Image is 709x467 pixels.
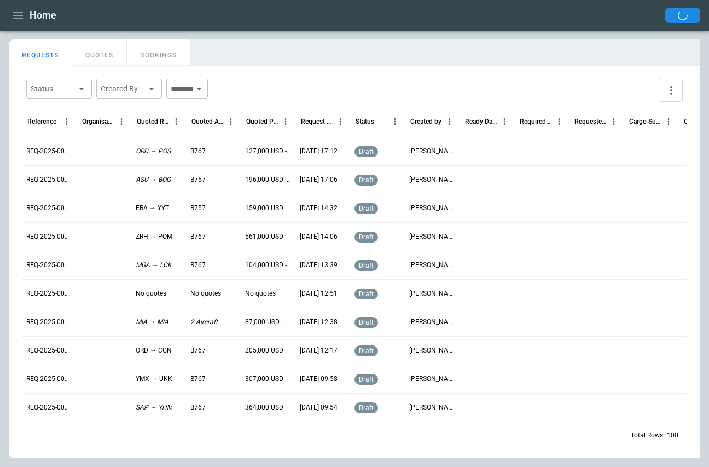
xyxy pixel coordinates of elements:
button: Reference column menu [60,114,74,129]
h1: Home [30,9,56,22]
div: Created by [410,118,441,125]
div: Status [356,118,374,125]
p: ASU → BOG [136,175,171,185]
p: 196,000 USD - 291,000 USD [245,175,291,185]
p: 09/09/2025 17:12 [300,147,338,156]
p: 104,000 USD - 202,000 USD [245,261,291,270]
p: 159,000 USD [245,204,283,213]
div: Reference [27,118,56,125]
p: 561,000 USD [245,232,283,241]
div: Quoted Aircraft [191,118,224,125]
span: draft [357,347,376,355]
span: draft [357,148,376,155]
p: 307,000 USD [245,374,283,384]
p: REQ-2025-003744 [26,232,72,241]
p: Kenneth Wong [409,175,455,185]
p: 09/09/2025 14:32 [300,204,338,213]
p: 09/09/2025 13:39 [300,261,338,270]
div: Requested Route [574,118,607,125]
p: B767 [190,261,206,270]
p: YMX → UKK [136,374,172,384]
span: draft [357,205,376,212]
p: Kenneth Wong [409,204,455,213]
button: Quoted Price column menu [278,114,293,129]
p: B757 [190,204,206,213]
p: 364,000 USD [245,403,283,412]
button: Cargo Summary column menu [661,114,676,129]
p: REQ-2025-003740 [26,346,72,355]
button: Required Date & Time (UTC-04:00) column menu [552,114,566,129]
p: 09/09/2025 12:51 [300,289,338,298]
p: B767 [190,403,206,412]
div: Quoted Price [246,118,278,125]
p: Tyler Porteous [409,403,455,412]
p: SAP → YHM [136,403,172,412]
p: Kenneth Wong [409,261,455,270]
p: REQ-2025-003745 [26,204,72,213]
p: 09/09/2025 12:38 [300,318,338,327]
button: Organisation column menu [114,114,129,129]
p: ZRH → POM [136,232,172,241]
p: B767 [190,346,206,355]
p: Kenneth Wong [409,232,455,241]
p: REQ-2025-003746 [26,175,72,185]
p: B767 [190,374,206,384]
p: REQ-2025-003743 [26,261,72,270]
span: draft [357,319,376,326]
div: Required Date & Time (UTC-04:00) [520,118,552,125]
div: Quoted Route [137,118,169,125]
button: Status column menu [388,114,402,129]
p: 09/09/2025 12:17 [300,346,338,355]
div: Ready Date & Time (UTC-04:00) [465,118,497,125]
p: 2 Aircraft [190,318,218,327]
p: REQ-2025-003738 [26,403,72,412]
p: REQ-2025-003739 [26,374,72,384]
span: draft [357,376,376,383]
span: draft [357,290,376,298]
p: Kenneth Wong [409,346,455,355]
div: Cargo Summary [629,118,661,125]
p: No quotes [190,289,221,298]
p: Kenneth Wong [409,147,455,156]
p: ORD → POS [136,147,171,156]
p: Tyler Porteous [409,374,455,384]
p: No quotes [136,289,166,298]
p: REQ-2025-003747 [26,147,72,156]
button: BOOKINGS [127,39,190,66]
button: Quoted Aircraft column menu [224,114,238,129]
p: MIA → MIA [136,318,168,327]
p: ORD → CGN [136,346,172,355]
p: 100 [667,431,678,440]
div: Request Created At (UTC-04:00) [301,118,333,125]
button: Ready Date & Time (UTC-04:00) column menu [497,114,512,129]
p: B757 [190,175,206,185]
span: draft [357,176,376,184]
div: Origin [684,118,701,125]
p: No quotes [245,289,276,298]
p: MGA → LCK [136,261,172,270]
p: 87,000 USD - 106,000 USD [245,318,291,327]
button: more [660,79,683,102]
p: 09/09/2025 09:54 [300,403,338,412]
p: 205,000 USD [245,346,283,355]
p: 09/09/2025 14:06 [300,232,338,241]
p: Kenneth Wong [409,318,455,327]
p: Tyler Porteous [409,289,455,298]
button: REQUESTS [9,39,72,66]
p: Total Rows: [631,431,665,440]
p: B767 [190,147,206,156]
button: Quoted Route column menu [169,114,183,129]
button: QUOTES [72,39,127,66]
span: draft [357,262,376,269]
span: draft [357,404,376,412]
p: 09/09/2025 17:06 [300,175,338,185]
span: draft [357,233,376,241]
p: 127,000 USD - 151,000 USD [245,147,291,156]
div: Organisation [82,118,114,125]
button: Request Created At (UTC-04:00) column menu [333,114,347,129]
button: Created by column menu [443,114,457,129]
div: Created By [101,83,144,94]
p: REQ-2025-003742 [26,289,72,298]
p: FRA → YYT [136,204,169,213]
div: Status [31,83,74,94]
